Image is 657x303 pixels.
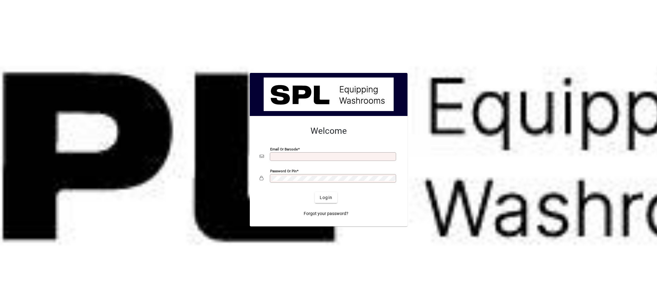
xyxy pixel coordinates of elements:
[270,147,298,151] mat-label: Email or Barcode
[260,126,398,136] h2: Welcome
[270,169,297,173] mat-label: Password or Pin
[315,192,337,203] button: Login
[304,210,348,217] span: Forgot your password?
[320,194,332,201] span: Login
[301,208,351,219] a: Forgot your password?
